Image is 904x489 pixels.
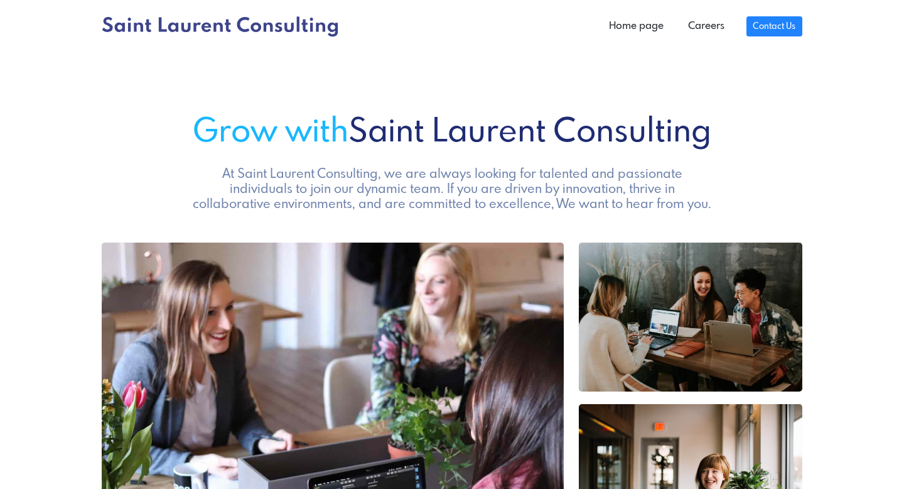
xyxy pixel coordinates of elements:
a: Home page [597,14,675,39]
a: Contact Us [746,16,802,36]
h1: Saint Laurent Consulting [102,114,802,152]
h5: At Saint Laurent Consulting, we are always looking for talented and passionate individuals to joi... [190,167,715,212]
span: Grow with [193,116,348,149]
a: Careers [675,14,736,39]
